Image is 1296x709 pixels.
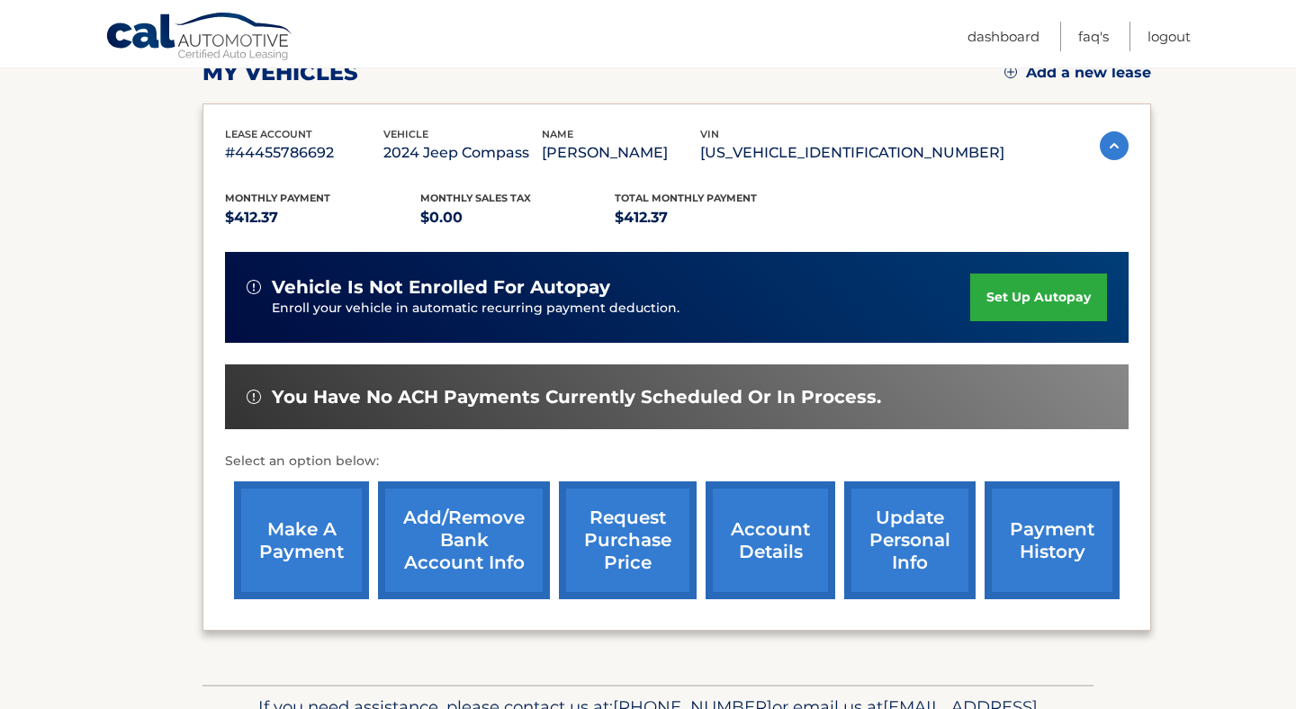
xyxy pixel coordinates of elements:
[559,481,697,599] a: request purchase price
[542,140,700,166] p: [PERSON_NAME]
[420,192,531,204] span: Monthly sales Tax
[225,128,312,140] span: lease account
[542,128,573,140] span: name
[706,481,835,599] a: account details
[105,12,294,64] a: Cal Automotive
[700,140,1004,166] p: [US_VEHICLE_IDENTIFICATION_NUMBER]
[700,128,719,140] span: vin
[225,205,420,230] p: $412.37
[383,140,542,166] p: 2024 Jeep Compass
[615,192,757,204] span: Total Monthly Payment
[1147,22,1191,51] a: Logout
[1004,66,1017,78] img: add.svg
[1100,131,1129,160] img: accordion-active.svg
[225,140,383,166] p: #44455786692
[378,481,550,599] a: Add/Remove bank account info
[967,22,1039,51] a: Dashboard
[844,481,976,599] a: update personal info
[272,386,881,408] span: You have no ACH payments currently scheduled or in process.
[615,205,810,230] p: $412.37
[247,280,261,294] img: alert-white.svg
[234,481,369,599] a: make a payment
[1004,64,1151,82] a: Add a new lease
[1078,22,1109,51] a: FAQ's
[247,390,261,404] img: alert-white.svg
[202,59,358,86] h2: my vehicles
[272,276,610,299] span: vehicle is not enrolled for autopay
[970,274,1107,321] a: set up autopay
[225,451,1129,472] p: Select an option below:
[383,128,428,140] span: vehicle
[985,481,1120,599] a: payment history
[420,205,616,230] p: $0.00
[225,192,330,204] span: Monthly Payment
[272,299,970,319] p: Enroll your vehicle in automatic recurring payment deduction.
